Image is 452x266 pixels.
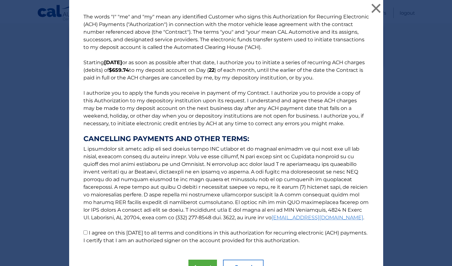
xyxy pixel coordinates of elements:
[370,2,383,15] button: ×
[272,215,363,221] a: [EMAIL_ADDRESS][DOMAIN_NAME]
[83,135,369,143] strong: CANCELLING PAYMENTS AND OTHER TERMS:
[209,67,214,73] b: 22
[109,67,129,73] b: $659.74
[77,13,375,244] p: The words "I" "me" and "my" mean any identified Customer who signs this Authorization for Recurri...
[83,230,367,243] label: I agree on this [DATE] to all terms and conditions in this authorization for recurring electronic...
[104,59,122,65] b: [DATE]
